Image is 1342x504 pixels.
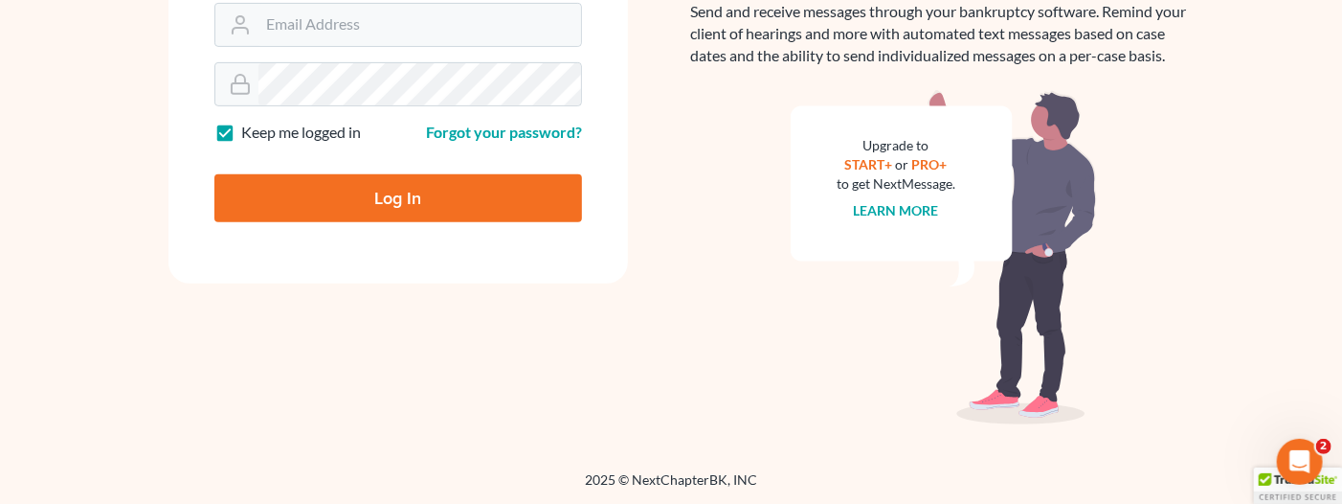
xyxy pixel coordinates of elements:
label: Keep me logged in [241,122,361,144]
p: Send and receive messages through your bankruptcy software. Remind your client of hearings and mo... [690,1,1197,67]
a: Learn more [854,202,939,218]
span: 2 [1316,439,1331,454]
input: Email Address [258,4,581,46]
a: Forgot your password? [426,123,582,141]
img: nextmessage_bg-59042aed3d76b12b5cd301f8e5b87938c9018125f34e5fa2b7a6b67550977c72.svg [791,90,1097,425]
div: TrustedSite Certified [1254,468,1342,504]
a: PRO+ [912,156,948,172]
div: to get NextMessage. [837,174,955,194]
iframe: Intercom live chat [1277,439,1323,485]
a: START+ [845,156,893,172]
div: Upgrade to [837,136,955,155]
span: or [896,156,909,172]
input: Log In [214,174,582,222]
